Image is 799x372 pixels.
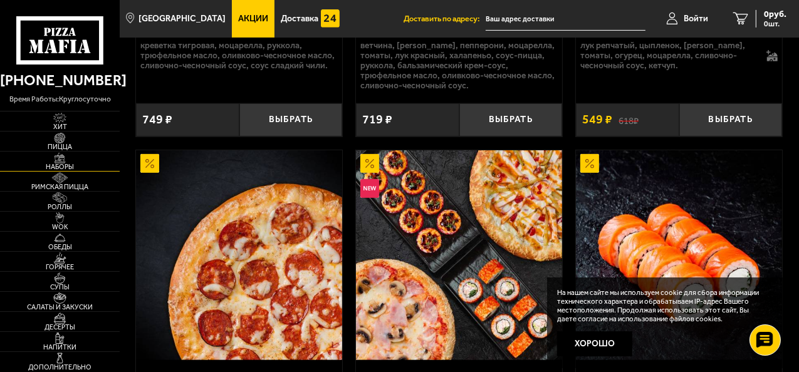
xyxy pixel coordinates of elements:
[404,15,486,23] span: Доставить по адресу:
[576,150,782,361] img: Филадельфия
[239,103,343,137] button: Выбрать
[580,41,758,71] p: лук репчатый, цыпленок, [PERSON_NAME], томаты, огурец, моцарелла, сливочно-чесночный соус, кетчуп.
[281,14,318,23] span: Доставка
[764,10,786,19] span: 0 руб.
[356,150,562,361] img: Всё включено
[619,114,639,125] s: 618 ₽
[580,154,599,173] img: Акционный
[684,14,708,23] span: Войти
[486,8,645,31] input: Ваш адрес доставки
[764,20,786,28] span: 0 шт.
[360,154,379,173] img: Акционный
[679,103,783,137] button: Выбрать
[140,41,338,71] p: креветка тигровая, моцарелла, руккола, трюфельное масло, оливково-чесночное масло, сливочно-чесно...
[360,179,379,198] img: Новинка
[356,150,562,361] a: АкционныйНовинкаВсё включено
[136,150,342,361] a: АкционныйПепперони 25 см (толстое с сыром)
[140,154,159,173] img: Акционный
[238,14,268,23] span: Акции
[142,113,172,126] span: 749 ₽
[576,150,782,361] a: АкционныйФиладельфия
[321,9,340,28] img: 15daf4d41897b9f0e9f617042186c801.svg
[557,289,768,323] p: На нашем сайте мы используем cookie для сбора информации технического характера и обрабатываем IP...
[139,14,226,23] span: [GEOGRAPHIC_DATA]
[362,113,392,126] span: 719 ₽
[459,103,563,137] button: Выбрать
[136,150,342,361] img: Пепперони 25 см (толстое с сыром)
[557,331,632,356] button: Хорошо
[360,41,558,91] p: ветчина, [PERSON_NAME], пепперони, моцарелла, томаты, лук красный, халапеньо, соус-пицца, руккола...
[582,113,612,126] span: 549 ₽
